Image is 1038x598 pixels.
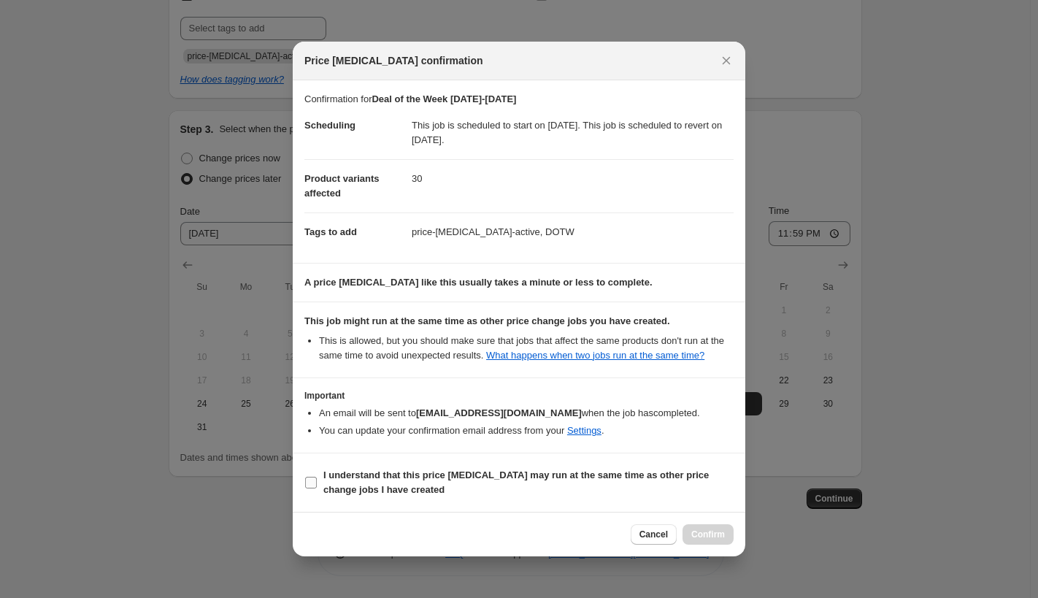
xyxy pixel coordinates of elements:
dd: This job is scheduled to start on [DATE]. This job is scheduled to revert on [DATE]. [412,107,734,159]
b: [EMAIL_ADDRESS][DOMAIN_NAME] [416,407,582,418]
dd: 30 [412,159,734,198]
span: Product variants affected [304,173,380,199]
span: Scheduling [304,120,355,131]
b: Deal of the Week [DATE]-[DATE] [372,93,516,104]
span: Cancel [639,529,668,540]
li: An email will be sent to when the job has completed . [319,406,734,421]
button: Close [716,50,737,71]
li: This is allowed, but you should make sure that jobs that affect the same products don ' t run at ... [319,334,734,363]
dd: price-[MEDICAL_DATA]-active, DOTW [412,212,734,251]
p: Confirmation for [304,92,734,107]
a: Settings [567,425,601,436]
a: What happens when two jobs run at the same time? [486,350,704,361]
b: This job might run at the same time as other price change jobs you have created. [304,315,670,326]
button: Cancel [631,524,677,545]
span: Price [MEDICAL_DATA] confirmation [304,53,483,68]
span: Tags to add [304,226,357,237]
b: I understand that this price [MEDICAL_DATA] may run at the same time as other price change jobs I... [323,469,709,495]
li: You can update your confirmation email address from your . [319,423,734,438]
h3: Important [304,390,734,402]
b: A price [MEDICAL_DATA] like this usually takes a minute or less to complete. [304,277,653,288]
